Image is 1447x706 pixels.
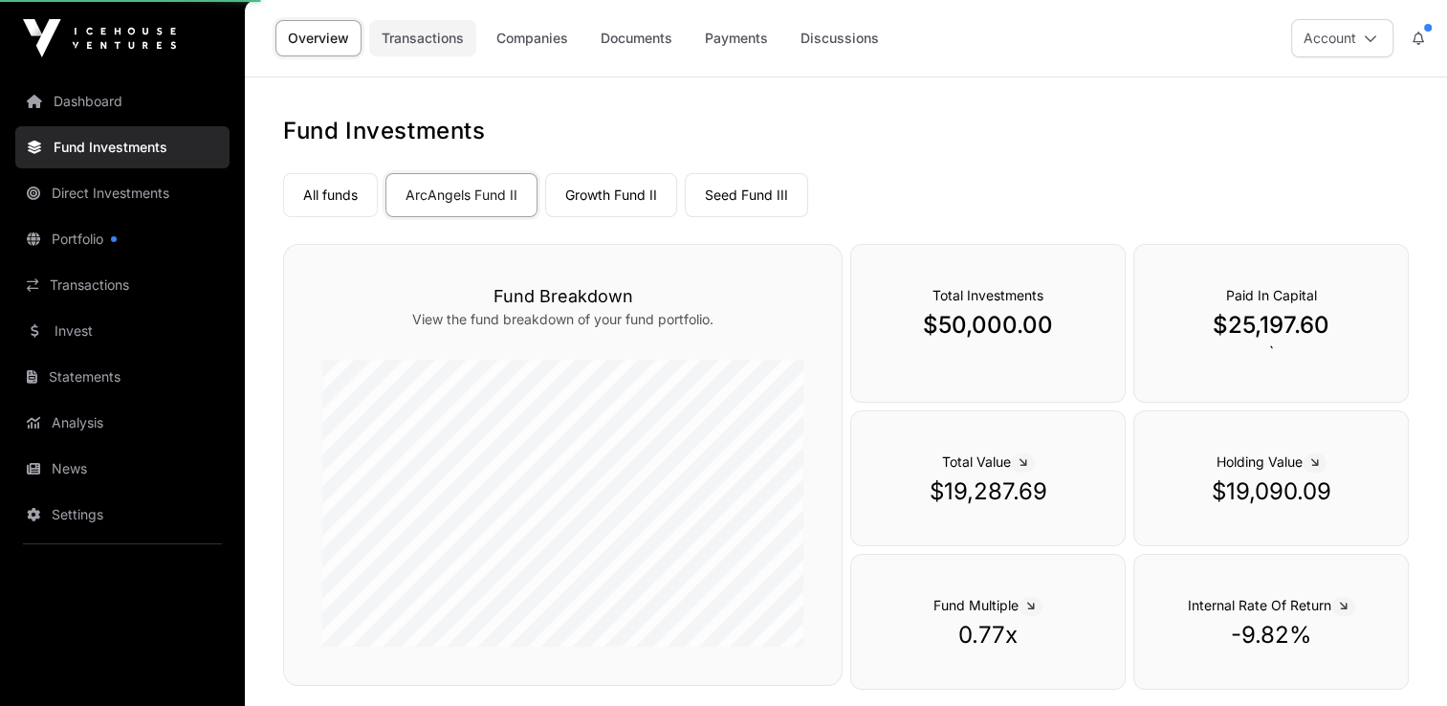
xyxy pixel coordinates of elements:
[15,172,230,214] a: Direct Investments
[1173,620,1370,651] p: -9.82%
[545,173,677,217] a: Growth Fund II
[275,20,362,56] a: Overview
[15,264,230,306] a: Transactions
[385,173,537,217] a: ArcAngels Fund II
[889,476,1086,507] p: $19,287.69
[15,126,230,168] a: Fund Investments
[15,356,230,398] a: Statements
[283,173,378,217] a: All funds
[1291,19,1393,57] button: Account
[788,20,891,56] a: Discussions
[484,20,581,56] a: Companies
[15,218,230,260] a: Portfolio
[1188,597,1355,613] span: Internal Rate Of Return
[283,116,1409,146] h1: Fund Investments
[932,287,1043,303] span: Total Investments
[15,310,230,352] a: Invest
[23,19,176,57] img: Icehouse Ventures Logo
[1217,453,1326,470] span: Holding Value
[1173,476,1370,507] p: $19,090.09
[15,448,230,490] a: News
[588,20,685,56] a: Documents
[15,402,230,444] a: Analysis
[15,494,230,536] a: Settings
[692,20,780,56] a: Payments
[1351,614,1447,706] iframe: Chat Widget
[889,310,1086,341] p: $50,000.00
[1226,287,1317,303] span: Paid In Capital
[1173,310,1370,341] p: $25,197.60
[369,20,476,56] a: Transactions
[15,80,230,122] a: Dashboard
[889,620,1086,651] p: 0.77x
[322,310,803,329] p: View the fund breakdown of your fund portfolio.
[933,597,1042,613] span: Fund Multiple
[942,453,1035,470] span: Total Value
[322,283,803,310] h3: Fund Breakdown
[1133,244,1409,403] div: `
[685,173,808,217] a: Seed Fund III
